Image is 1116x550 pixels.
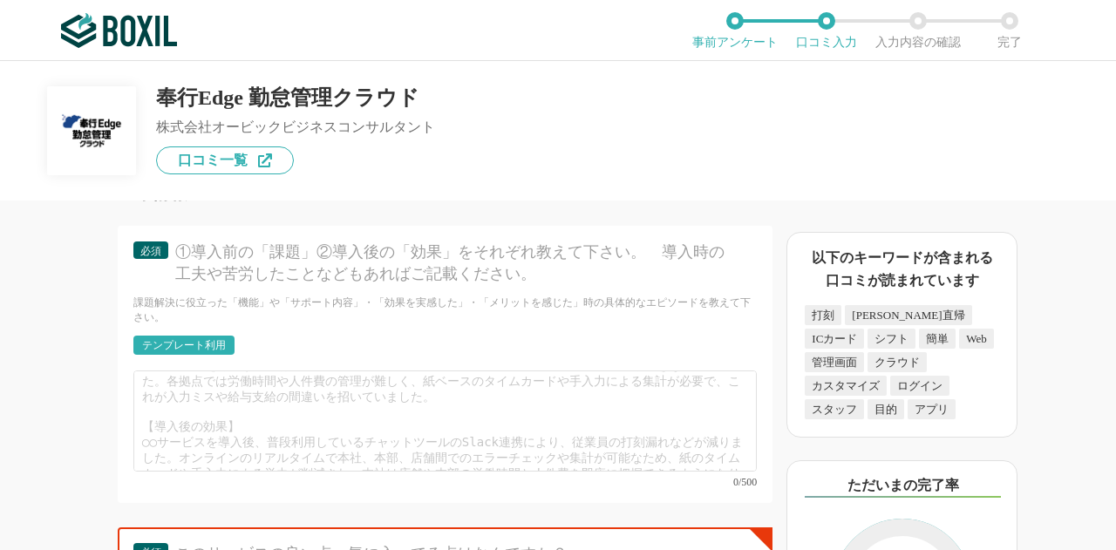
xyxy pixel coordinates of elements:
div: 0/500 [133,477,757,487]
div: ログイン [890,376,949,396]
div: 管理画面 [805,352,864,372]
div: 奉行Edge 勤怠管理クラウド [156,87,435,108]
span: 口コミ一覧 [178,153,248,167]
div: [PERSON_NAME]直帰 [845,305,971,325]
span: 必須 [140,245,161,257]
div: 簡単 [919,329,956,349]
div: シフト [868,329,915,349]
li: 事前アンケート [689,12,780,49]
div: 課題解決に役立った「機能」や「サポート内容」・「効果を実感した」・「メリットを感じた」時の具体的なエピソードを教えて下さい。 [133,295,757,325]
div: クラウド [868,352,927,372]
div: 以下のキーワードが含まれる口コミが読まれています [805,247,999,291]
div: アプリ [908,399,956,419]
li: 口コミ入力 [780,12,872,49]
div: ①導入前の「課題」②導入後の「効果」をそれぞれ教えて下さい。 導入時の工夫や苦労したことなどもあればご記載ください。 [175,241,737,285]
li: 入力内容の確認 [872,12,963,49]
div: スタッフ [805,399,864,419]
div: テンプレート利用 [142,340,226,350]
div: ただいまの完了率 [805,475,1001,498]
div: 打刻 [805,305,841,325]
div: 目的 [868,399,904,419]
div: ICカード [805,329,864,349]
a: 口コミ一覧 [156,146,294,174]
div: Web [959,329,994,349]
li: 完了 [963,12,1055,49]
div: 基本情報 [118,184,772,201]
div: カスタマイズ [805,376,887,396]
div: 株式会社オービックビジネスコンサルタント [156,120,435,134]
img: ボクシルSaaS_ロゴ [61,13,177,48]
